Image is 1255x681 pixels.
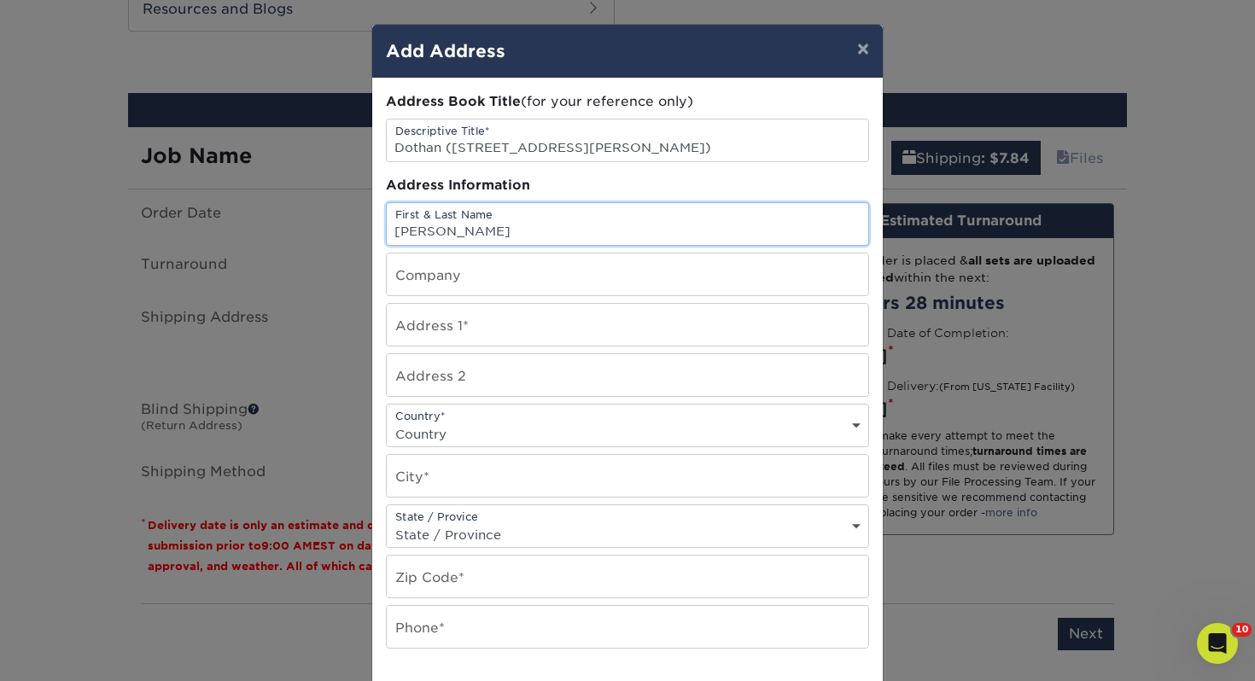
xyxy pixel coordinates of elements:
iframe: Intercom live chat [1197,623,1238,664]
span: Address Book Title [386,93,521,109]
button: × [843,25,883,73]
h4: Add Address [386,38,869,64]
div: Address Information [386,176,869,195]
span: 10 [1232,623,1252,637]
div: (for your reference only) [386,92,869,112]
